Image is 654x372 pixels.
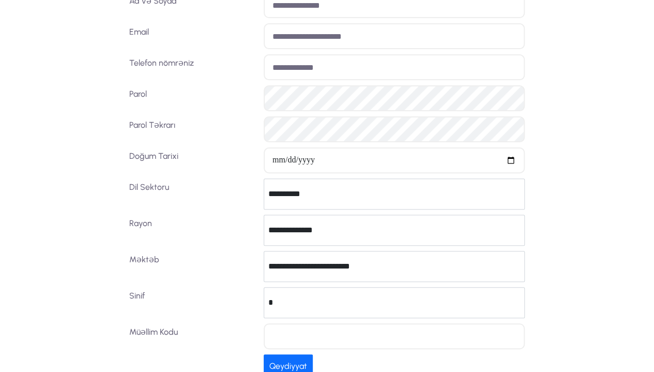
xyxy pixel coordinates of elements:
label: Məktəb [126,251,260,282]
label: Telefon nömrəniz [126,54,260,80]
label: Parol Təkrarı [126,116,260,142]
label: Dil Sektoru [126,178,260,210]
label: Email [126,23,260,49]
label: Sinif [126,287,260,318]
label: Doğum Tarixi [126,147,260,173]
label: Rayon [126,215,260,246]
label: Parol [126,85,260,111]
label: Müəllim Kodu [126,323,260,349]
